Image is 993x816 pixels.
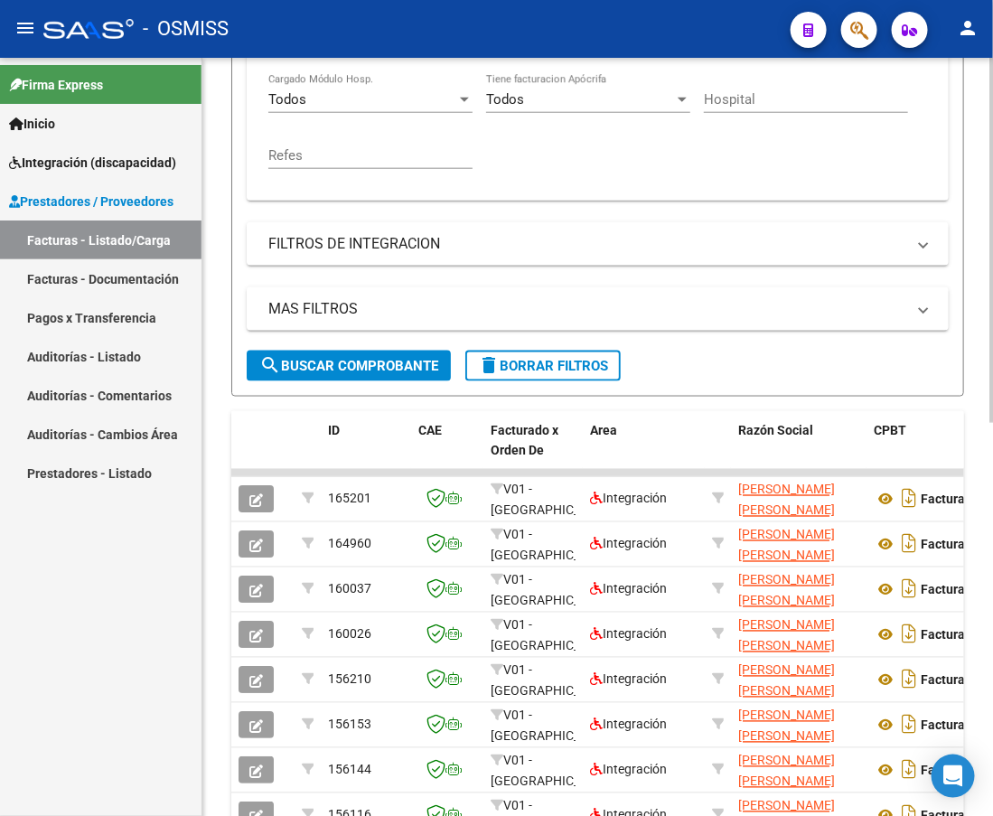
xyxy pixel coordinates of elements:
[268,299,905,319] mat-panel-title: MAS FILTROS
[738,663,835,699] span: [PERSON_NAME] [PERSON_NAME]
[897,530,921,558] i: Descargar documento
[738,618,835,653] span: [PERSON_NAME] [PERSON_NAME]
[9,114,55,134] span: Inicio
[9,75,103,95] span: Firma Express
[247,287,949,331] mat-expansion-panel-header: MAS FILTROS
[268,91,306,108] span: Todos
[247,222,949,266] mat-expansion-panel-header: FILTROS DE INTEGRACION
[483,411,583,491] datatable-header-cell: Facturado x Orden De
[874,423,906,437] span: CPBT
[731,411,867,491] datatable-header-cell: Razón Social
[590,582,667,596] span: Integración
[897,575,921,604] i: Descargar documento
[738,480,859,518] div: 23372757124
[738,483,835,518] span: [PERSON_NAME] [PERSON_NAME]
[738,754,835,789] span: [PERSON_NAME] [PERSON_NAME]
[247,351,451,381] button: Buscar Comprobante
[328,537,371,551] span: 164960
[957,17,979,39] mat-icon: person
[590,423,617,437] span: Area
[328,672,371,687] span: 156210
[328,718,371,732] span: 156153
[590,537,667,551] span: Integración
[738,751,859,789] div: 23372757124
[259,354,281,376] mat-icon: search
[9,153,176,173] span: Integración (discapacidad)
[583,411,705,491] datatable-header-cell: Area
[897,620,921,649] i: Descargar documento
[14,17,36,39] mat-icon: menu
[738,525,859,563] div: 23372757124
[259,358,438,374] span: Buscar Comprobante
[9,192,173,211] span: Prestadores / Proveedores
[590,718,667,732] span: Integración
[418,423,442,437] span: CAE
[328,627,371,642] span: 160026
[738,573,835,608] span: [PERSON_NAME] [PERSON_NAME]
[738,423,813,437] span: Razón Social
[411,411,483,491] datatable-header-cell: CAE
[738,706,859,744] div: 23372757124
[465,351,621,381] button: Borrar Filtros
[590,763,667,777] span: Integración
[897,484,921,513] i: Descargar documento
[268,234,905,254] mat-panel-title: FILTROS DE INTEGRACION
[328,763,371,777] span: 156144
[738,661,859,699] div: 23372757124
[738,570,859,608] div: 23372757124
[486,91,524,108] span: Todos
[897,710,921,739] i: Descargar documento
[491,423,558,458] span: Facturado x Orden De
[590,672,667,687] span: Integración
[738,708,835,744] span: [PERSON_NAME] [PERSON_NAME]
[897,665,921,694] i: Descargar documento
[590,627,667,642] span: Integración
[897,755,921,784] i: Descargar documento
[478,354,500,376] mat-icon: delete
[328,492,371,506] span: 165201
[478,358,608,374] span: Borrar Filtros
[932,755,975,798] div: Open Intercom Messenger
[143,9,229,49] span: - OSMISS
[328,423,340,437] span: ID
[328,582,371,596] span: 160037
[738,615,859,653] div: 23372757124
[590,492,667,506] span: Integración
[738,528,835,563] span: [PERSON_NAME] [PERSON_NAME]
[321,411,411,491] datatable-header-cell: ID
